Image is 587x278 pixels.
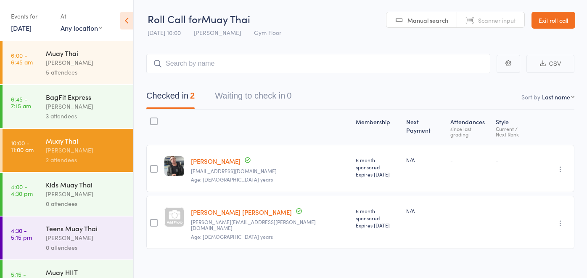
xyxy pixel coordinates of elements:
span: Scanner input [478,16,516,24]
time: 6:00 - 6:45 am [11,52,33,65]
a: 4:30 -5:15 pmTeens Muay Thai[PERSON_NAME]0 attendees [3,217,133,259]
div: [PERSON_NAME] [46,233,126,243]
div: Muay Thai [46,136,126,145]
span: Age: [DEMOGRAPHIC_DATA] years [191,176,273,183]
div: Muay HIIT [46,267,126,277]
div: At [61,9,102,23]
div: Atten­dances [447,113,492,141]
a: 4:00 -4:30 pmKids Muay Thai[PERSON_NAME]0 attendees [3,173,133,216]
div: - [450,156,489,163]
div: Teens Muay Thai [46,224,126,233]
a: 6:45 -7:15 amBagFit Express[PERSON_NAME]3 attendees [3,85,133,128]
div: BagFit Express [46,92,126,102]
a: [PERSON_NAME] [PERSON_NAME] [191,208,292,217]
div: - [450,207,489,214]
time: 4:30 - 5:15 pm [11,227,32,241]
div: Expires [DATE] [356,171,399,178]
button: CSV [526,55,574,73]
time: 6:45 - 7:15 am [11,96,31,109]
div: N/A [406,156,444,163]
div: Any location [61,23,102,32]
div: Next Payment [403,113,447,141]
span: Gym Floor [254,28,281,37]
div: 5 attendees [46,67,126,77]
label: Sort by [521,93,540,101]
time: 4:00 - 4:30 pm [11,183,33,197]
div: Current / Next Rank [496,126,540,137]
div: Muay Thai [46,48,126,58]
span: [PERSON_NAME] [194,28,241,37]
span: [DATE] 10:00 [148,28,181,37]
button: Waiting to check in0 [215,87,291,109]
a: 6:00 -6:45 amMuay Thai[PERSON_NAME]5 attendees [3,41,133,84]
a: [DATE] [11,23,32,32]
div: N/A [406,207,444,214]
span: Roll Call for [148,12,201,26]
a: [PERSON_NAME] [191,157,241,166]
div: Last name [542,93,570,101]
div: Membership [352,113,403,141]
div: - [496,207,540,214]
a: Exit roll call [531,12,575,29]
small: jackson.prestwidge@gmail.com [191,219,349,231]
div: - [496,156,540,163]
button: Checked in2 [146,87,195,109]
span: Age: [DEMOGRAPHIC_DATA] years [191,233,273,240]
div: Events for [11,9,52,23]
div: 3 attendees [46,111,126,121]
div: since last grading [450,126,489,137]
div: [PERSON_NAME] [46,145,126,155]
img: image1718088935.png [164,156,184,176]
div: 2 attendees [46,155,126,165]
div: 6 month sponsored [356,207,399,229]
input: Search by name [146,54,490,73]
span: Muay Thai [201,12,250,26]
a: 10:00 -11:00 amMuay Thai[PERSON_NAME]2 attendees [3,129,133,172]
div: [PERSON_NAME] [46,189,126,199]
div: [PERSON_NAME] [46,102,126,111]
div: 6 month sponsored [356,156,399,178]
div: 0 attendees [46,243,126,252]
div: Kids Muay Thai [46,180,126,189]
div: Style [492,113,544,141]
div: 0 attendees [46,199,126,208]
small: bradleyon@hotmail.com [191,168,349,174]
div: [PERSON_NAME] [46,58,126,67]
div: Expires [DATE] [356,222,399,229]
div: 2 [190,91,195,100]
time: 10:00 - 11:00 am [11,139,34,153]
div: 0 [287,91,291,100]
span: Manual search [407,16,448,24]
